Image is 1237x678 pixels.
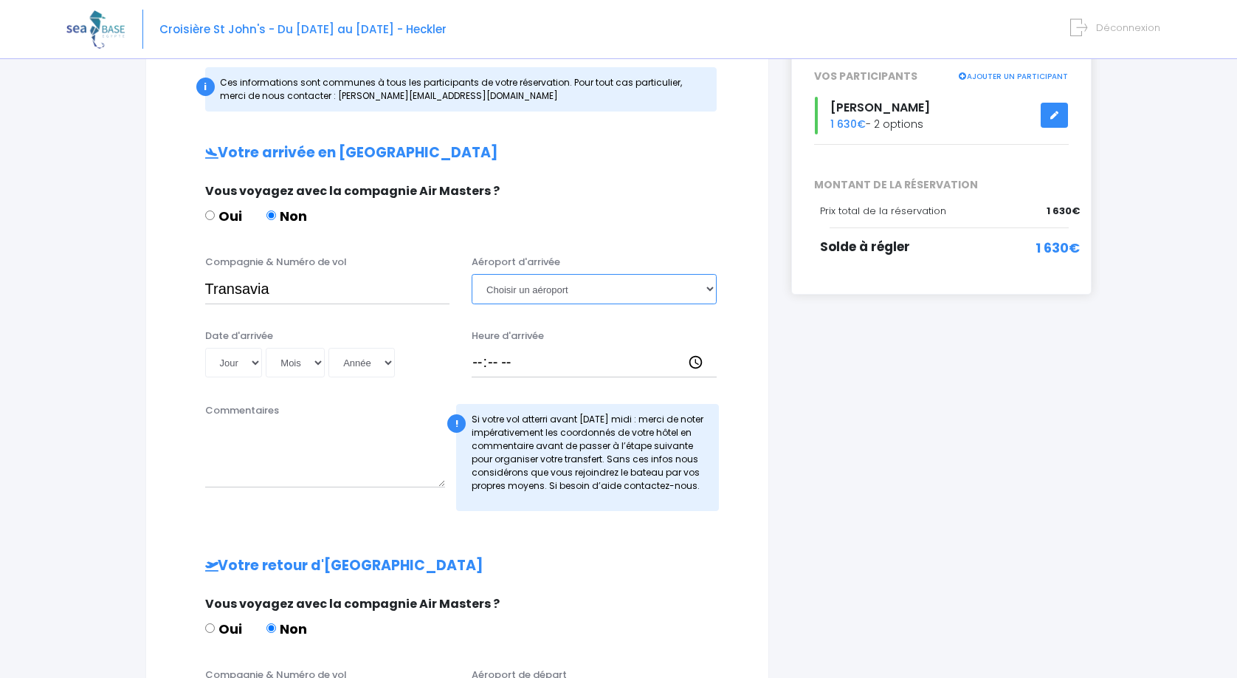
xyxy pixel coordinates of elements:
[205,619,242,639] label: Oui
[820,204,946,218] span: Prix total de la réservation
[205,255,347,270] label: Compagnie & Numéro de vol
[447,414,466,433] div: !
[205,329,273,343] label: Date d'arrivée
[196,78,215,96] div: i
[205,206,242,226] label: Oui
[958,69,1069,82] a: AJOUTER UN PARTICIPANT
[1036,238,1080,258] span: 1 630€
[176,558,739,575] h2: Votre retour d'[GEOGRAPHIC_DATA]
[1096,21,1160,35] span: Déconnexion
[1047,204,1080,219] span: 1 630€
[205,595,500,612] span: Vous voyagez avec la compagnie Air Masters ?
[456,404,719,511] div: Si votre vol atterri avant [DATE] midi : merci de noter impérativement les coordonnés de votre hô...
[266,623,276,633] input: Non
[205,403,279,418] label: Commentaires
[803,69,1081,84] div: VOS PARTICIPANTS
[820,238,910,256] span: Solde à régler
[472,329,544,343] label: Heure d'arrivée
[266,206,307,226] label: Non
[266,210,276,220] input: Non
[803,97,1081,134] div: - 2 options
[176,145,739,162] h2: Votre arrivée en [GEOGRAPHIC_DATA]
[266,619,307,639] label: Non
[830,99,930,116] span: [PERSON_NAME]
[803,177,1081,193] span: MONTANT DE LA RÉSERVATION
[830,117,866,131] span: 1 630€
[472,255,560,270] label: Aéroport d'arrivée
[205,210,215,220] input: Oui
[205,623,215,633] input: Oui
[159,21,447,37] span: Croisière St John's - Du [DATE] au [DATE] - Heckler
[205,67,717,112] div: Ces informations sont communes à tous les participants de votre réservation. Pour tout cas partic...
[205,182,500,199] span: Vous voyagez avec la compagnie Air Masters ?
